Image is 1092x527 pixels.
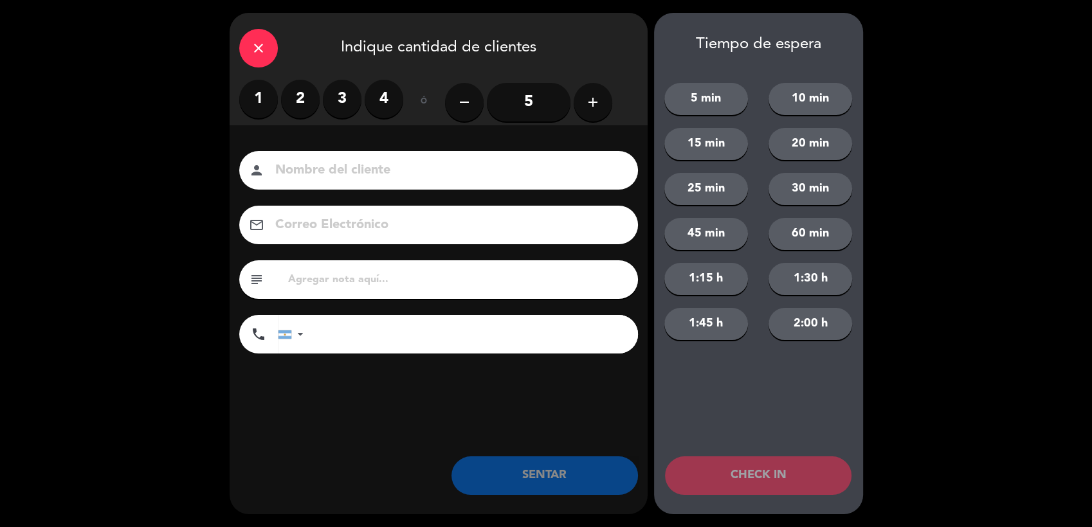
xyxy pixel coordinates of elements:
i: close [251,40,266,56]
input: Nombre del cliente [274,159,621,182]
button: 30 min [769,173,852,205]
div: Argentina: +54 [278,316,308,353]
button: 5 min [664,83,748,115]
div: ó [403,80,445,125]
button: remove [445,83,484,121]
button: CHECK IN [665,456,851,495]
i: person [249,163,264,178]
button: 60 min [769,218,852,250]
label: 2 [281,80,320,118]
button: 25 min [664,173,748,205]
button: 15 min [664,128,748,160]
button: 2:00 h [769,308,852,340]
label: 1 [239,80,278,118]
i: subject [249,272,264,287]
button: SENTAR [451,456,638,495]
div: Tiempo de espera [654,35,863,54]
button: 45 min [664,218,748,250]
label: 3 [323,80,361,118]
button: 20 min [769,128,852,160]
i: add [585,94,601,110]
input: Correo Electrónico [274,214,621,237]
i: email [249,217,264,233]
button: 1:45 h [664,308,748,340]
button: 1:30 h [769,263,852,295]
i: phone [251,326,266,342]
div: Indique cantidad de clientes [230,13,648,80]
button: add [574,83,612,121]
label: 4 [365,80,403,118]
button: 1:15 h [664,263,748,295]
i: remove [457,94,472,110]
input: Agregar nota aquí... [287,271,628,289]
button: 10 min [769,83,852,115]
